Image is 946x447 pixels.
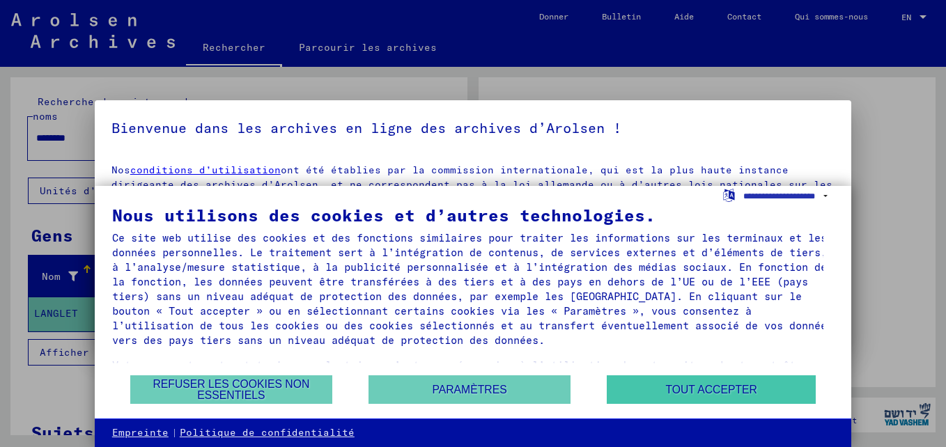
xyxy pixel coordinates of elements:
[180,426,355,440] a: Politique de confidentialité
[111,163,835,207] p: Nos ont été établies par la commission internationale, qui est la plus haute instance dirigeante ...
[112,207,834,223] div: Nous utilisons des cookies et d’autres technologies.
[130,164,281,176] a: conditions d’utilisation
[111,117,835,139] h5: Bienvenue dans les archives en ligne des archives d’Arolsen !
[130,375,332,404] button: Refuser les cookies non essentiels
[112,426,169,440] a: Empreinte
[369,375,571,404] button: Paramètres
[607,375,816,404] button: Tout accepter
[112,230,834,347] div: Ce site web utilise des cookies et des fonctions similaires pour traiter les informations sur les...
